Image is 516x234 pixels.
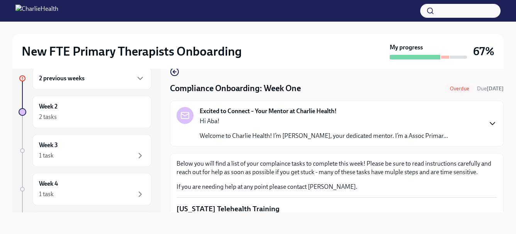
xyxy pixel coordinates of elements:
strong: Excited to Connect – Your Mentor at Charlie Health! [200,107,337,115]
h4: Compliance Onboarding: Week One [170,83,301,94]
p: [US_STATE] Telehealth Training [177,204,497,214]
h6: Week 4 [39,180,58,188]
span: Due [477,85,504,92]
h2: New FTE Primary Therapists Onboarding [22,44,242,59]
h6: Week 2 [39,102,58,111]
h6: 2 previous weeks [39,74,85,83]
p: Hi Aba! [200,117,448,125]
p: If you are needing help at any point please contact [PERSON_NAME]. [177,183,497,191]
strong: My progress [390,43,423,52]
h3: 67% [473,44,494,58]
div: 2 previous weeks [32,67,151,90]
img: CharlieHealth [15,5,58,17]
span: September 8th, 2025 09:00 [477,85,504,92]
a: Week 22 tasks [19,96,151,128]
div: 1 task [39,151,54,160]
strong: [DATE] [487,85,504,92]
p: Welcome to Charlie Health! I’m [PERSON_NAME], your dedicated mentor. I’m a Assoc Primar... [200,132,448,140]
p: Below you will find a list of your complaince tasks to complete this week! Please be sure to read... [177,159,497,176]
span: Overdue [445,86,474,92]
a: Week 31 task [19,134,151,167]
div: 2 tasks [39,113,57,121]
a: Week 41 task [19,173,151,205]
div: 1 task [39,190,54,198]
h6: Week 3 [39,141,58,149]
